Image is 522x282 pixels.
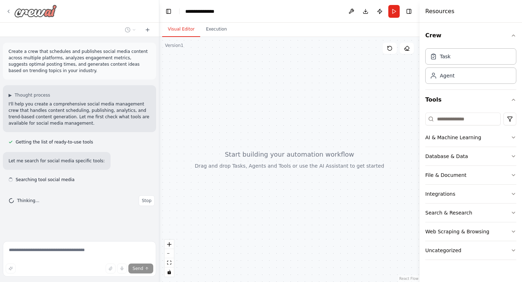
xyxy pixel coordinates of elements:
div: Search & Research [425,209,472,216]
button: Visual Editor [162,22,200,37]
button: Hide right sidebar [404,6,414,16]
button: Stop [139,195,155,206]
button: Hide left sidebar [164,6,174,16]
button: Uncategorized [425,241,516,260]
button: Click to speak your automation idea [117,264,127,273]
span: Getting the list of ready-to-use tools [16,139,93,145]
div: Integrations [425,190,455,197]
div: Crew [425,45,516,90]
button: Switch to previous chat [122,26,139,34]
p: Create a crew that schedules and publishes social media content across multiple platforms, analyz... [9,48,150,74]
p: I'll help you create a comprehensive social media management crew that handles content scheduling... [9,101,150,126]
button: Upload files [106,264,116,273]
button: AI & Machine Learning [425,128,516,147]
button: Send [128,264,153,273]
div: Database & Data [425,153,468,160]
div: React Flow controls [165,240,174,277]
button: zoom in [165,240,174,249]
button: Start a new chat [142,26,153,34]
div: Uncategorized [425,247,461,254]
button: Improve this prompt [6,264,16,273]
div: File & Document [425,172,467,179]
button: Database & Data [425,147,516,166]
span: Searching tool social media [16,177,75,183]
nav: breadcrumb [185,8,222,15]
button: zoom out [165,249,174,258]
span: ▶ [9,92,12,98]
button: fit view [165,258,174,267]
button: Crew [425,26,516,45]
button: Tools [425,90,516,110]
span: Thought process [15,92,50,98]
p: Let me search for social media specific tools: [9,158,105,164]
button: Search & Research [425,204,516,222]
button: Execution [200,22,233,37]
button: toggle interactivity [165,267,174,277]
button: ▶Thought process [9,92,50,98]
h4: Resources [425,7,454,16]
div: Task [440,53,451,60]
div: Agent [440,72,454,79]
div: Tools [425,110,516,266]
img: Logo [14,5,57,17]
div: AI & Machine Learning [425,134,481,141]
span: Stop [142,198,151,204]
div: Version 1 [165,43,183,48]
span: Send [133,266,143,271]
button: File & Document [425,166,516,184]
button: Integrations [425,185,516,203]
a: React Flow attribution [399,277,419,281]
span: Thinking... [17,198,39,204]
div: Web Scraping & Browsing [425,228,489,235]
button: Web Scraping & Browsing [425,222,516,241]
